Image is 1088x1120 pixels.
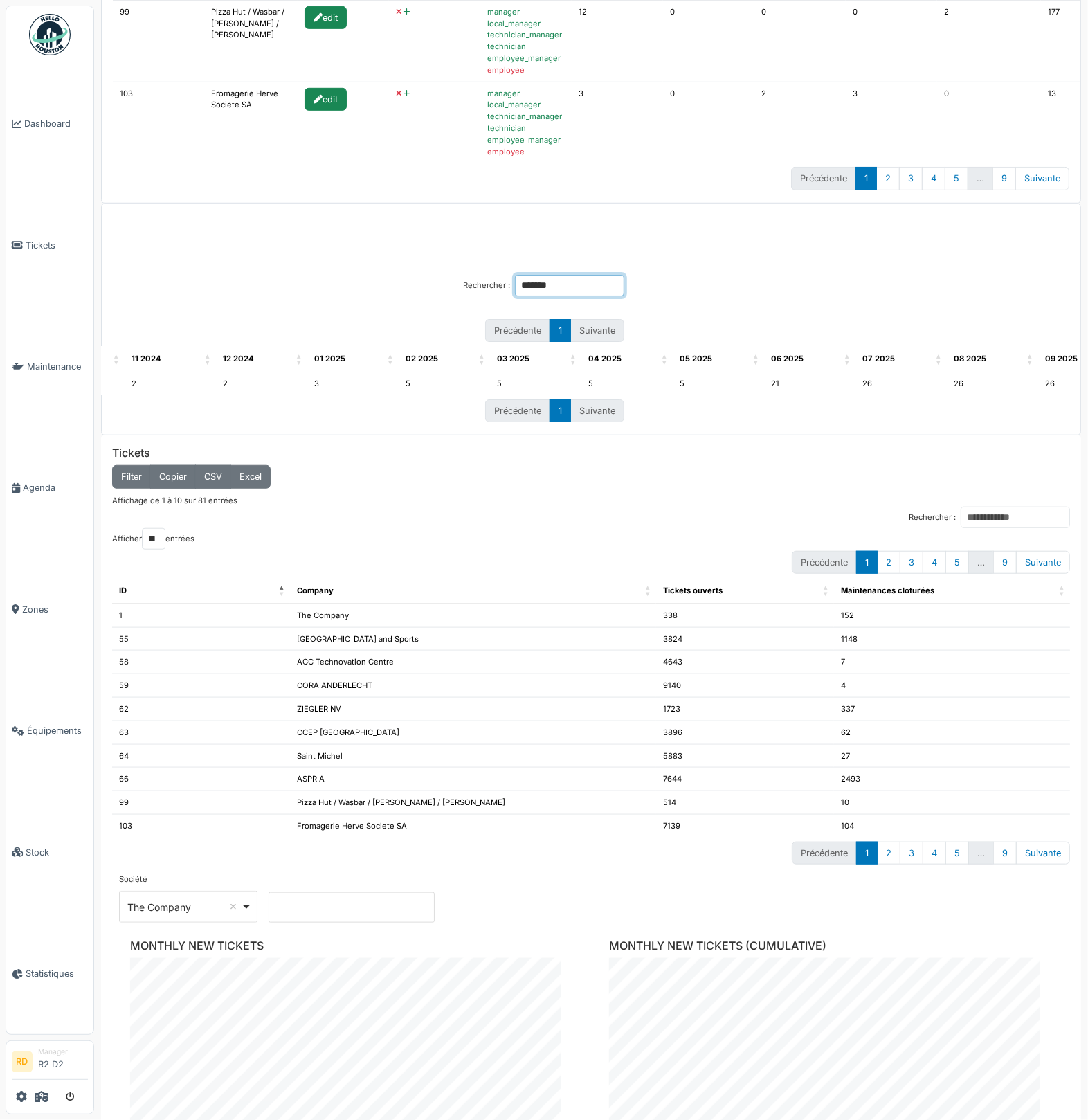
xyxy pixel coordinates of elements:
[290,791,656,815] td: Pizza Hut / Wasbar / [PERSON_NAME] / [PERSON_NAME]
[307,372,399,395] td: 3
[656,698,834,721] td: 1723
[945,167,968,190] a: 5
[112,465,151,488] button: Filter
[307,346,399,372] th: 01 2025 : activer pour trier la colonne par ordre croissant
[993,551,1017,574] a: 9
[909,507,1070,528] label: Rechercher :
[23,481,88,494] span: Agenda
[22,603,88,616] span: Zones
[290,651,656,674] td: AGC Technovation Centre
[656,768,834,791] td: 7644
[834,628,1070,651] td: 1148
[6,791,93,912] a: Stock
[119,874,147,885] label: Société
[112,628,290,651] td: 55
[27,360,88,373] span: Maintenance
[656,628,834,651] td: 3824
[609,939,1052,952] h6: MONTHLY NEW TICKETS (CUMULATIVE)
[290,578,656,604] th: Company : activer pour trier la colonne par ordre croissant
[834,745,1070,768] td: 27
[572,82,663,163] td: 3
[6,306,93,427] a: Maintenance
[656,604,834,628] td: 338
[204,471,222,482] span: CSV
[945,551,969,574] a: 5
[834,651,1070,674] td: 7
[112,604,290,628] td: 1
[130,939,573,952] h6: MONTHLY NEW TICKETS
[112,721,290,745] td: 63
[128,900,241,914] div: The Company
[656,674,834,698] td: 9140
[834,815,1070,838] td: 104
[487,111,565,123] div: technician_manager
[1016,842,1070,865] a: Suivante
[112,651,290,674] td: 58
[487,41,565,53] div: technician
[290,815,656,838] td: Fromagerie Herve Societe SA
[947,346,1038,372] th: 08 2025 : activer pour trier la colonne par ordre croissant
[112,578,290,604] th: ID : activer pour trier la colonne par ordre décroissant
[112,815,290,838] td: 103
[1016,551,1070,574] a: Suivante
[992,167,1016,190] a: 9
[204,82,298,163] td: Fromagerie Herve Societe SA
[550,399,571,422] a: 1
[900,842,923,865] a: 3
[6,63,93,184] a: Dashboard
[121,471,142,482] span: Filter
[834,768,1070,791] td: 2493
[112,674,290,698] td: 59
[834,791,1070,815] td: 10
[876,167,900,190] a: 2
[656,721,834,745] td: 3896
[112,528,194,550] label: Afficher entrées
[656,791,834,815] td: 514
[142,528,165,550] select: Afficherentrées
[487,123,565,134] div: technician
[38,1047,88,1057] div: Manager
[239,471,262,482] span: Excel
[993,842,1017,865] a: 9
[754,82,846,163] td: 2
[399,372,490,395] td: 5
[937,1,1041,82] td: 2
[945,842,969,865] a: 5
[6,427,93,548] a: Agenda
[487,64,565,76] div: employee
[6,184,93,305] a: Tickets
[673,372,764,395] td: 5
[195,465,231,488] button: CSV
[159,471,187,482] span: Copier
[877,842,900,865] a: 2
[216,372,307,395] td: 2
[581,346,673,372] th: 04 2025 : activer pour trier la colonne par ordre croissant
[26,967,88,980] span: Statistiques
[490,346,581,372] th: 03 2025 : activer pour trier la colonne par ordre croissant
[290,628,656,651] td: [GEOGRAPHIC_DATA] and Sports
[855,346,947,372] th: 07 2025 : activer pour trier la colonne par ordre croissant
[24,117,88,130] span: Dashboard
[923,551,946,574] a: 4
[112,489,1070,507] div: Affichage de 1 à 10 sur 81 entrées
[113,1,204,82] td: 99
[125,372,216,395] td: 2
[1015,167,1069,190] a: Suivante
[656,578,834,604] th: Tickets ouverts : activer pour trier la colonne par ordre croissant
[29,14,71,55] img: Badge_color-CXgf-gQk.svg
[27,724,88,737] span: Équipements
[834,674,1070,698] td: 4
[834,698,1070,721] td: 337
[487,6,565,18] div: manager
[290,674,656,698] td: CORA ANDERLECHT
[656,651,834,674] td: 4643
[961,507,1070,528] input: Rechercher :
[230,465,271,488] button: Excel
[487,99,565,111] div: local_manager
[6,913,93,1034] a: Statistiques
[290,721,656,745] td: CCEP [GEOGRAPHIC_DATA]
[663,1,754,82] td: 0
[305,88,347,111] div: edit
[112,698,290,721] td: 62
[764,372,855,395] td: 21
